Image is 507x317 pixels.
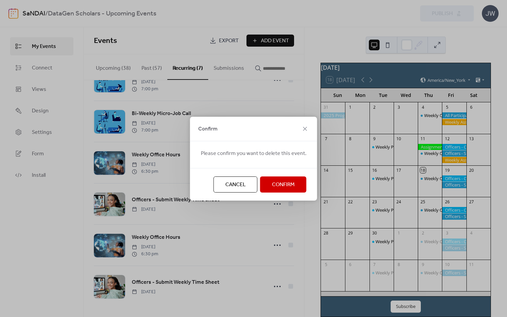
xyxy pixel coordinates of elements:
[214,176,258,193] button: Cancel
[198,125,218,133] span: Confirm
[260,176,306,193] button: Confirm
[272,181,295,189] span: Confirm
[201,150,306,158] span: Please confirm you want to delete this event.
[225,181,246,189] span: Cancel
